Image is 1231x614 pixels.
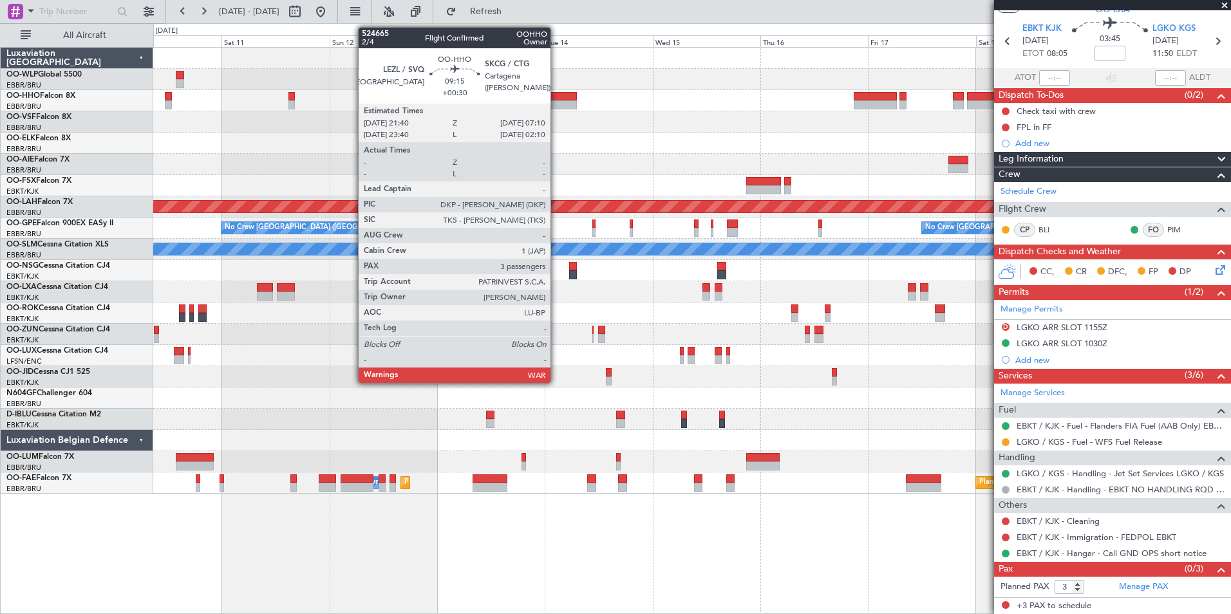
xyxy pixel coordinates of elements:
[6,165,41,175] a: EBBR/BRU
[6,314,39,324] a: EBKT/KJK
[1017,322,1107,333] div: LGKO ARR SLOT 1155Z
[1001,185,1057,198] a: Schedule Crew
[1017,436,1162,447] a: LGKO / KGS - Fuel - WFS Fuel Release
[6,92,75,100] a: OO-HHOFalcon 8X
[6,399,41,409] a: EBBR/BRU
[1152,23,1196,35] span: LGKO KGS
[6,411,101,418] a: D-IBLUCessna Citation M2
[1185,562,1203,575] span: (0/3)
[6,378,39,387] a: EBKT/KJK
[6,326,39,333] span: OO-ZUN
[1179,266,1191,279] span: DP
[1022,35,1049,48] span: [DATE]
[1143,223,1164,237] div: FO
[999,167,1020,182] span: Crew
[1001,387,1065,400] a: Manage Services
[6,187,39,196] a: EBKT/KJK
[999,562,1013,577] span: Pax
[1038,224,1067,236] a: BLI
[1167,224,1196,236] a: PIM
[6,347,37,355] span: OO-LUX
[1189,71,1210,84] span: ALDT
[6,113,36,121] span: OO-VSF
[999,152,1064,167] span: Leg Information
[221,35,329,47] div: Sat 11
[6,283,108,291] a: OO-LXACessna Citation CJ4
[6,219,113,227] a: OO-GPEFalcon 900EX EASy II
[1017,484,1225,495] a: EBKT / KJK - Handling - EBKT NO HANDLING RQD FOR CJ
[1040,266,1055,279] span: CC,
[6,262,39,270] span: OO-NSG
[6,283,37,291] span: OO-LXA
[404,473,517,492] div: Planned Maint Melsbroek Air Base
[1039,70,1070,86] input: --:--
[1176,48,1197,60] span: ELDT
[6,368,33,376] span: OO-JID
[999,285,1029,300] span: Permits
[1015,71,1036,84] span: ATOT
[999,498,1027,513] span: Others
[6,484,41,494] a: EBBR/BRU
[6,474,71,482] a: OO-FAEFalcon 7X
[6,474,36,482] span: OO-FAE
[6,177,36,185] span: OO-FSX
[6,420,39,430] a: EBKT/KJK
[1014,223,1035,237] div: CP
[1017,468,1224,479] a: LGKO / KGS - Handling - Jet Set Services LGKO / KGS
[6,335,39,345] a: EBKT/KJK
[6,262,110,270] a: OO-NSGCessna Citation CJ4
[1001,581,1049,593] label: Planned PAX
[868,35,975,47] div: Fri 17
[330,35,437,47] div: Sun 12
[6,208,41,218] a: EBBR/BRU
[1002,323,1010,331] button: D
[1015,138,1225,149] div: Add new
[1108,266,1127,279] span: DFC,
[6,241,109,248] a: OO-SLMCessna Citation XLS
[1017,338,1107,349] div: LGKO ARR SLOT 1030Z
[225,218,440,237] div: No Crew [GEOGRAPHIC_DATA] ([GEOGRAPHIC_DATA] National)
[760,35,868,47] div: Thu 16
[1017,548,1207,559] a: EBKT / KJK - Hangar - Call GND OPS short notice
[6,80,41,90] a: EBBR/BRU
[6,304,110,312] a: OO-ROKCessna Citation CJ4
[219,6,279,17] span: [DATE] - [DATE]
[999,369,1032,384] span: Services
[440,1,517,22] button: Refresh
[39,2,113,21] input: Trip Number
[6,198,73,206] a: OO-LAHFalcon 7X
[1022,23,1062,35] span: EBKT KJK
[6,135,71,142] a: OO-ELKFalcon 8X
[6,71,82,79] a: OO-WLPGlobal 5500
[999,451,1035,465] span: Handling
[6,272,39,281] a: EBKT/KJK
[1152,35,1179,48] span: [DATE]
[6,411,32,418] span: D-IBLU
[999,403,1016,418] span: Fuel
[1185,88,1203,102] span: (0/2)
[6,177,71,185] a: OO-FSXFalcon 7X
[6,250,41,260] a: EBBR/BRU
[6,368,90,376] a: OO-JIDCessna CJ1 525
[1100,33,1120,46] span: 03:45
[6,156,70,163] a: OO-AIEFalcon 7X
[1017,106,1096,116] div: Check taxi with crew
[1152,48,1173,60] span: 11:50
[6,123,41,133] a: EBBR/BRU
[6,144,41,154] a: EBBR/BRU
[6,347,108,355] a: OO-LUXCessna Citation CJ4
[6,389,92,397] a: N604GFChallenger 604
[979,473,1212,492] div: Planned Maint [GEOGRAPHIC_DATA] ([GEOGRAPHIC_DATA] National)
[6,92,40,100] span: OO-HHO
[545,35,652,47] div: Tue 14
[1022,48,1044,60] span: ETOT
[6,113,71,121] a: OO-VSFFalcon 8X
[14,25,140,46] button: All Aircraft
[1185,368,1203,382] span: (3/6)
[6,156,34,163] span: OO-AIE
[6,198,37,206] span: OO-LAH
[459,7,513,16] span: Refresh
[6,241,37,248] span: OO-SLM
[999,202,1046,217] span: Flight Crew
[6,102,41,111] a: EBBR/BRU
